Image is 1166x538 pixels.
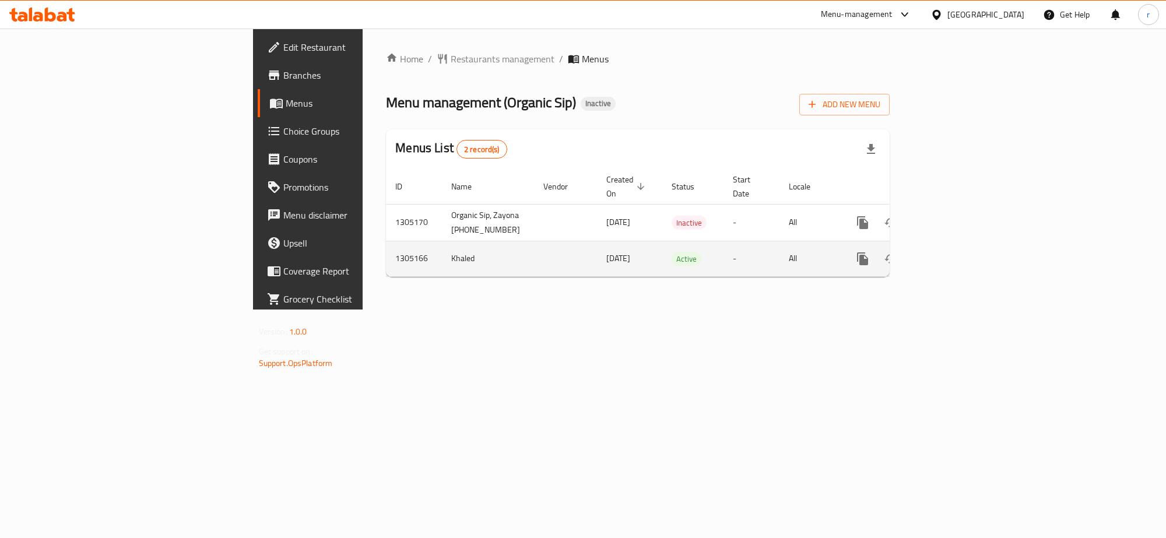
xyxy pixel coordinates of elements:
td: Organic Sip, Zayona [PHONE_NUMBER] [442,204,534,241]
span: r [1147,8,1150,21]
span: Coverage Report [283,264,438,278]
span: Grocery Checklist [283,292,438,306]
span: Edit Restaurant [283,40,438,54]
td: Khaled [442,241,534,276]
span: [DATE] [606,215,630,230]
div: Inactive [581,97,616,111]
span: Coupons [283,152,438,166]
div: Total records count [456,140,507,159]
span: Restaurants management [451,52,554,66]
button: Add New Menu [799,94,890,115]
a: Menus [258,89,448,117]
button: more [849,245,877,273]
a: Upsell [258,229,448,257]
span: Name [451,180,487,194]
span: Inactive [581,99,616,108]
a: Support.OpsPlatform [259,356,333,371]
span: Version: [259,324,287,339]
span: Created On [606,173,648,201]
div: Menu-management [821,8,893,22]
span: Locale [789,180,826,194]
a: Coverage Report [258,257,448,285]
span: Choice Groups [283,124,438,138]
a: Promotions [258,173,448,201]
th: Actions [840,169,970,205]
td: - [724,204,779,241]
h2: Menus List [395,139,507,159]
a: Branches [258,61,448,89]
span: Menu management ( Organic Sip ) [386,89,576,115]
a: Grocery Checklist [258,285,448,313]
span: Inactive [672,216,707,230]
a: Menu disclaimer [258,201,448,229]
nav: breadcrumb [386,52,890,66]
td: - [724,241,779,276]
button: Change Status [877,245,905,273]
a: Restaurants management [437,52,554,66]
span: ID [395,180,417,194]
td: All [779,241,840,276]
span: Upsell [283,236,438,250]
span: Promotions [283,180,438,194]
span: [DATE] [606,251,630,266]
span: Get support on: [259,344,312,359]
span: Menus [286,96,438,110]
button: more [849,209,877,237]
span: Add New Menu [809,97,880,112]
span: Start Date [733,173,765,201]
div: [GEOGRAPHIC_DATA] [947,8,1024,21]
div: Export file [857,135,885,163]
span: Status [672,180,710,194]
table: enhanced table [386,169,970,277]
a: Edit Restaurant [258,33,448,61]
span: 1.0.0 [289,324,307,339]
a: Choice Groups [258,117,448,145]
span: Menus [582,52,609,66]
li: / [559,52,563,66]
span: Vendor [543,180,583,194]
span: Branches [283,68,438,82]
span: 2 record(s) [457,144,507,155]
a: Coupons [258,145,448,173]
td: All [779,204,840,241]
span: Active [672,252,701,266]
span: Menu disclaimer [283,208,438,222]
